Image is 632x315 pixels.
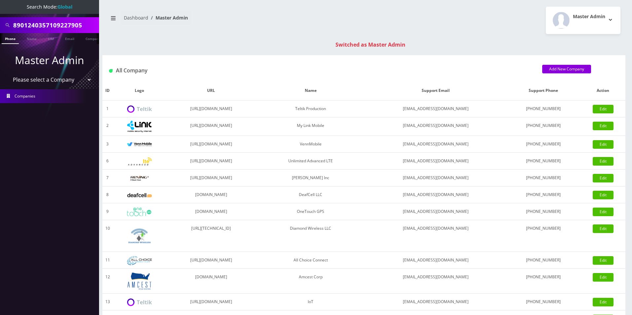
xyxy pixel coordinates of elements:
[256,153,365,170] td: Unlimited Advanced LTE
[506,252,580,269] td: [PHONE_NUMBER]
[365,269,506,294] td: [EMAIL_ADDRESS][DOMAIN_NAME]
[13,19,97,31] input: Search All Companies
[506,269,580,294] td: [PHONE_NUMBER]
[102,136,113,153] td: 3
[365,117,506,136] td: [EMAIL_ADDRESS][DOMAIN_NAME]
[365,203,506,220] td: [EMAIL_ADDRESS][DOMAIN_NAME]
[593,191,614,199] a: Edit
[506,100,580,117] td: [PHONE_NUMBER]
[166,100,256,117] td: [URL][DOMAIN_NAME]
[113,81,166,100] th: Logo
[102,170,113,186] td: 7
[365,100,506,117] td: [EMAIL_ADDRESS][DOMAIN_NAME]
[109,41,632,49] div: Switched as Master Admin
[365,153,506,170] td: [EMAIL_ADDRESS][DOMAIN_NAME]
[256,136,365,153] td: VennMobile
[107,11,359,30] nav: breadcrumb
[166,170,256,186] td: [URL][DOMAIN_NAME]
[166,153,256,170] td: [URL][DOMAIN_NAME]
[124,15,148,21] a: Dashboard
[593,105,614,113] a: Edit
[27,4,72,10] span: Search Mode:
[127,157,152,166] img: Unlimited Advanced LTE
[127,298,152,306] img: IoT
[102,100,113,117] td: 1
[127,256,152,265] img: All Choice Connect
[256,220,365,252] td: Diamond Wireless LLC
[62,33,78,43] a: Email
[2,33,19,44] a: Phone
[127,121,152,132] img: My Link Mobile
[102,252,113,269] td: 11
[593,157,614,166] a: Edit
[109,67,532,74] h1: All Company
[82,33,104,43] a: Company
[256,170,365,186] td: [PERSON_NAME] Inc
[256,203,365,220] td: OneTouch GPS
[506,153,580,170] td: [PHONE_NUMBER]
[506,170,580,186] td: [PHONE_NUMBER]
[148,14,188,21] li: Master Admin
[256,269,365,294] td: Amcest Corp
[109,69,113,73] img: All Company
[15,93,35,99] span: Companies
[593,224,614,233] a: Edit
[593,140,614,149] a: Edit
[23,33,40,43] a: Name
[166,203,256,220] td: [DOMAIN_NAME]
[256,100,365,117] td: Teltik Production
[365,220,506,252] td: [EMAIL_ADDRESS][DOMAIN_NAME]
[593,298,614,306] a: Edit
[506,294,580,310] td: [PHONE_NUMBER]
[365,186,506,203] td: [EMAIL_ADDRESS][DOMAIN_NAME]
[166,136,256,153] td: [URL][DOMAIN_NAME]
[102,81,113,100] th: ID
[102,294,113,310] td: 13
[593,208,614,216] a: Edit
[506,136,580,153] td: [PHONE_NUMBER]
[365,136,506,153] td: [EMAIL_ADDRESS][DOMAIN_NAME]
[256,117,365,136] td: My Link Mobile
[365,81,506,100] th: Support Email
[506,117,580,136] td: [PHONE_NUMBER]
[365,252,506,269] td: [EMAIL_ADDRESS][DOMAIN_NAME]
[166,252,256,269] td: [URL][DOMAIN_NAME]
[166,220,256,252] td: [URL][TECHNICAL_ID]
[256,252,365,269] td: All Choice Connect
[45,33,57,43] a: SIM
[581,81,625,100] th: Action
[506,203,580,220] td: [PHONE_NUMBER]
[166,186,256,203] td: [DOMAIN_NAME]
[102,203,113,220] td: 9
[127,105,152,113] img: Teltik Production
[593,122,614,130] a: Edit
[166,294,256,310] td: [URL][DOMAIN_NAME]
[506,81,580,100] th: Support Phone
[593,256,614,265] a: Edit
[127,193,152,197] img: DeafCell LLC
[127,208,152,216] img: OneTouch GPS
[546,7,620,34] button: Master Admin
[127,142,152,147] img: VennMobile
[506,220,580,252] td: [PHONE_NUMBER]
[256,186,365,203] td: DeafCell LLC
[256,294,365,310] td: IoT
[256,81,365,100] th: Name
[57,4,72,10] strong: Global
[127,175,152,181] img: Rexing Inc
[365,170,506,186] td: [EMAIL_ADDRESS][DOMAIN_NAME]
[102,117,113,136] td: 2
[166,269,256,294] td: [DOMAIN_NAME]
[102,220,113,252] td: 10
[102,186,113,203] td: 8
[593,273,614,282] a: Edit
[166,81,256,100] th: URL
[573,14,605,20] h2: Master Admin
[506,186,580,203] td: [PHONE_NUMBER]
[102,153,113,170] td: 6
[166,117,256,136] td: [URL][DOMAIN_NAME]
[542,65,591,73] a: Add New Company
[365,294,506,310] td: [EMAIL_ADDRESS][DOMAIN_NAME]
[127,272,152,290] img: Amcest Corp
[127,223,152,248] img: Diamond Wireless LLC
